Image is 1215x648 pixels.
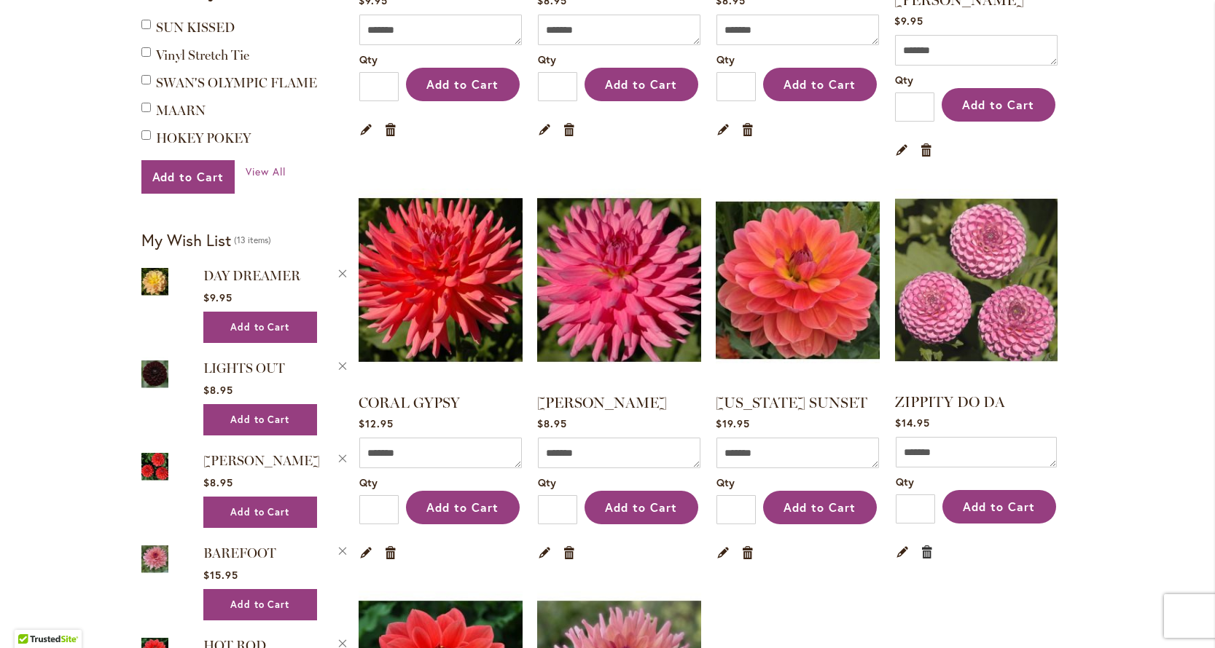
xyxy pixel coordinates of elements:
[605,499,677,515] span: Add to Cart
[896,475,914,489] span: Qty
[141,357,169,393] a: LIGHTS OUT
[203,453,320,469] a: [PERSON_NAME]
[230,598,290,611] span: Add to Cart
[156,103,206,119] a: MAARN
[359,475,378,489] span: Qty
[763,491,877,524] button: Add to Cart
[359,178,523,385] a: CORAL GYPSY
[716,52,735,66] span: Qty
[406,68,520,101] button: Add to Cart
[141,450,169,486] a: BENJAMIN MATTHEW
[359,52,378,66] span: Qty
[895,178,1058,384] a: ZIPPITY DO DA
[359,394,460,411] a: CORAL GYPSY
[152,169,224,184] span: Add to Cart
[894,14,923,28] span: $9.95
[203,291,233,304] span: $9.95
[538,475,556,489] span: Qty
[605,76,677,92] span: Add to Cart
[141,357,169,390] img: LIGHTS OUT
[895,416,930,430] span: $14.95
[426,76,499,92] span: Add to Cart
[763,68,877,101] button: Add to Cart
[156,130,251,146] a: HOKEY POKEY
[230,414,290,426] span: Add to Cart
[11,596,52,637] iframe: Launch Accessibility Center
[716,178,880,385] a: OREGON SUNSET
[537,394,667,411] a: [PERSON_NAME]
[895,393,1005,411] a: ZIPPITY DO DA
[203,360,285,376] a: LIGHTS OUT
[203,312,317,343] button: Add to Cart
[203,268,300,284] a: DAY DREAMER
[359,416,394,430] span: $12.95
[230,321,290,333] span: Add to Cart
[537,178,701,382] img: HERBERT SMITH
[234,234,271,245] span: 13 items
[895,178,1058,382] img: ZIPPITY DO DA
[537,416,567,430] span: $8.95
[426,499,499,515] span: Add to Cart
[203,568,238,582] span: $15.95
[203,497,317,528] button: Add to Cart
[716,178,880,382] img: OREGON SUNSET
[895,73,913,87] span: Qty
[141,265,169,301] a: DAY DREAMER
[585,68,698,101] button: Add to Cart
[784,76,856,92] span: Add to Cart
[141,265,169,298] img: DAY DREAMER
[203,545,276,561] a: BAREFOOT
[359,178,523,382] img: CORAL GYPSY
[141,542,169,575] img: BAREFOOT
[230,506,290,518] span: Add to Cart
[203,589,317,620] button: Add to Cart
[784,499,856,515] span: Add to Cart
[942,88,1055,122] button: Add to Cart
[156,47,249,63] a: Vinyl Stretch Tie
[203,383,233,397] span: $8.95
[585,491,698,524] button: Add to Cart
[203,404,317,435] button: Add to Cart
[716,416,750,430] span: $19.95
[963,499,1035,514] span: Add to Cart
[246,165,286,179] a: View All
[716,394,867,411] a: [US_STATE] SUNSET
[156,75,317,91] a: SWAN'S OLYMPIC FLAME
[962,97,1034,112] span: Add to Cart
[406,491,520,524] button: Add to Cart
[716,475,735,489] span: Qty
[141,160,235,194] button: Add to Cart
[141,542,169,578] a: BAREFOOT
[141,229,231,250] strong: My Wish List
[156,20,235,36] a: SUN KISSED
[942,490,1056,523] button: Add to Cart
[203,475,233,489] span: $8.95
[537,178,701,385] a: HERBERT SMITH
[141,450,169,483] img: BENJAMIN MATTHEW
[538,52,556,66] span: Qty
